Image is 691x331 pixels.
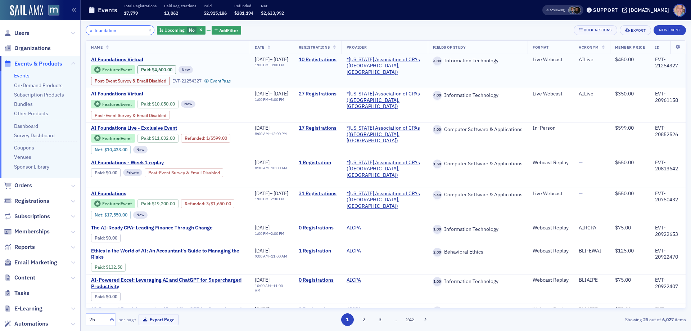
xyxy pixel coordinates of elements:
[14,72,30,79] a: Events
[234,3,253,8] p: Refunded
[179,66,193,73] div: New
[255,191,289,197] div: –
[442,249,483,255] span: Behavioral Ethics
[102,137,132,140] div: Featured Event
[299,277,337,283] a: 0 Registrations
[255,277,270,283] span: [DATE]
[442,58,498,64] span: Information Technology
[442,126,523,133] span: Computer Software & Applications
[433,191,442,200] span: 5.40
[102,68,132,72] div: Featured Event
[433,307,442,316] span: 1.00
[655,57,681,69] div: EVT-21254327
[14,60,62,68] span: Events & Products
[95,294,106,299] span: :
[95,170,104,175] a: Paid
[185,135,204,141] a: Refunded
[299,191,337,197] a: 31 Registrations
[14,110,48,117] a: Other Products
[91,307,245,319] a: AI-Powered Excel: Leveraging AI and ChatGPT for Supercharged Productivity
[533,125,569,131] div: In-Person
[255,97,268,102] time: 1:00 PM
[299,225,337,231] a: 0 Registrations
[14,243,35,251] span: Reports
[579,190,583,197] span: —
[347,277,392,283] span: AICPA
[442,92,498,99] span: Information Technology
[655,45,659,50] span: ID
[123,169,142,176] div: Private
[615,45,645,50] span: Member Price
[631,28,646,32] div: Export
[14,320,48,328] span: Automations
[673,4,686,17] span: Profile
[255,231,284,236] div: –
[299,307,337,313] a: 2 Registrations
[255,90,270,97] span: [DATE]
[347,125,423,144] span: *Maryland Association of CPAs (Timonium, MD)
[14,44,51,52] span: Organizations
[152,67,172,72] span: $4,600.00
[118,316,136,323] label: per page
[89,316,105,323] div: 25
[95,264,106,270] span: :
[533,225,569,231] div: Webcast Replay
[299,125,337,131] a: 17 Registrations
[255,254,287,259] div: –
[14,259,57,267] span: Email Marketing
[255,63,289,67] div: –
[533,307,569,313] div: Webcast Replay
[91,125,212,131] span: AI Foundations Live - Exclusive Event
[255,283,283,293] time: 11:00 AM
[546,8,553,12] div: Also
[14,91,64,98] a: Subscription Products
[14,29,30,37] span: Users
[271,165,287,170] time: 10:00 AM
[91,57,245,63] a: AI Foundations Virtual
[255,165,269,170] time: 8:30 AM
[204,10,227,16] span: $2,915,186
[48,5,59,16] img: SailAMX
[255,56,270,63] span: [DATE]
[124,3,157,8] p: Total Registrations
[14,164,49,170] a: Sponsor Library
[255,91,289,97] div: –
[141,201,150,206] a: Paid
[579,125,583,131] span: —
[622,8,672,13] button: [DOMAIN_NAME]
[91,57,212,63] span: AI Foundations Virtual
[433,160,442,169] span: 1.50
[10,5,43,17] img: SailAMX
[655,191,681,203] div: EVT-20750432
[654,26,686,33] a: New Event
[347,160,423,179] span: *Maryland Association of CPAs (Timonium, MD)
[145,168,223,177] div: Post-Event Survey
[255,197,289,201] div: –
[615,90,634,97] span: $350.00
[433,248,442,257] span: 2.00
[157,26,206,35] div: No
[185,201,204,206] a: Refunded
[98,6,117,14] h1: Events
[189,27,195,33] span: No
[91,77,170,85] div: Post-Event Survey
[255,254,269,259] time: 9:00 AM
[91,100,135,109] div: Featured Event
[255,159,270,166] span: [DATE]
[357,313,370,326] button: 2
[4,44,51,52] a: Organizations
[255,166,287,170] div: –
[106,170,117,175] span: $0.00
[255,283,289,293] div: –
[620,25,651,35] button: Export
[579,225,605,231] div: AIRCPA
[102,202,132,206] div: Featured Event
[579,277,605,283] div: BLIAIPE
[655,125,681,138] div: EVT-20852526
[347,91,423,110] a: *[US_STATE] Association of CPAs ([GEOGRAPHIC_DATA], [GEOGRAPHIC_DATA])
[255,224,270,231] span: [DATE]
[584,28,612,32] div: Bulk Actions
[106,294,117,299] span: $0.00
[14,144,34,151] a: Coupons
